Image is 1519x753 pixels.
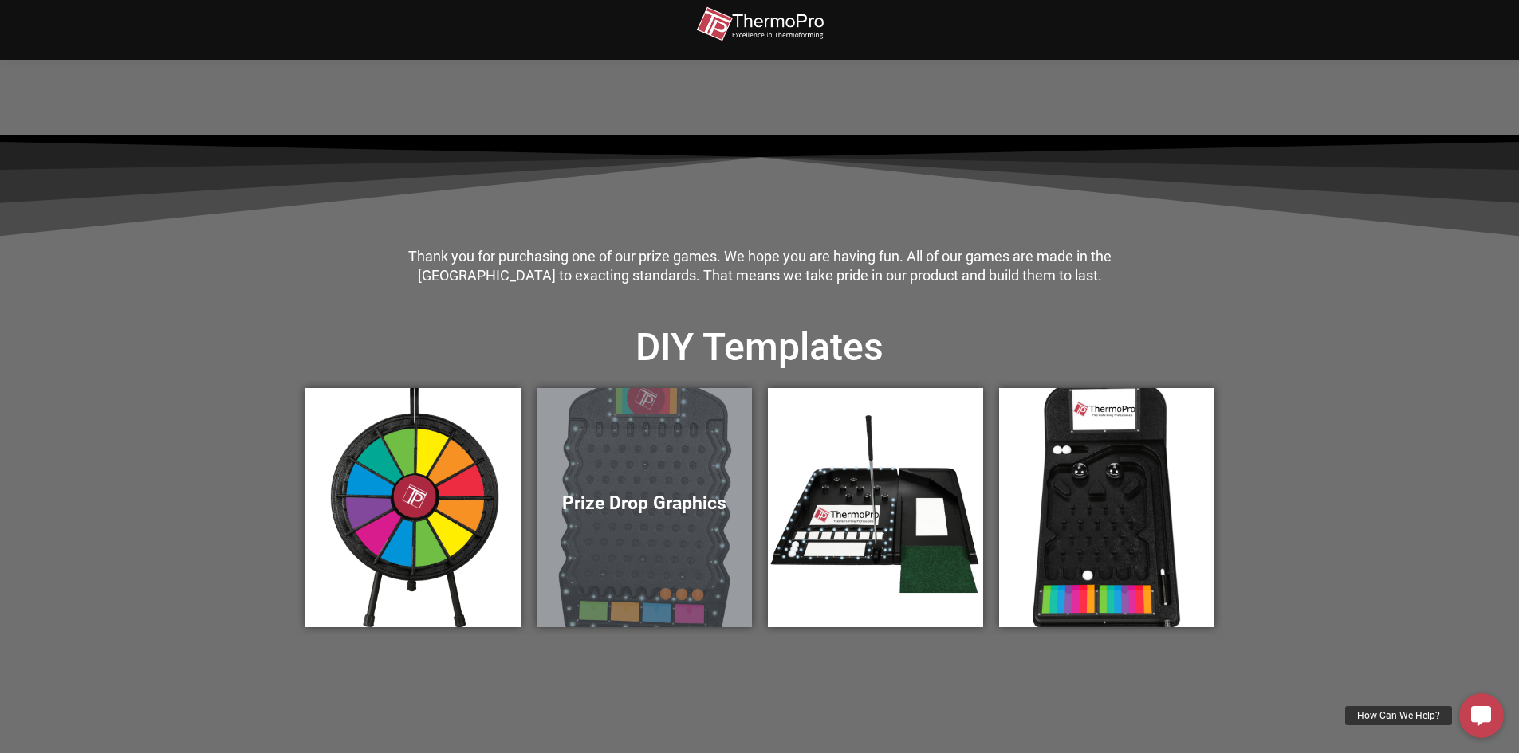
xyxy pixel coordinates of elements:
a: How Can We Help? [1459,693,1504,738]
div: Thank you for purchasing one of our prize games. We hope you are having fun. All of our games are... [396,247,1124,287]
div: How Can We Help? [1345,706,1452,725]
img: thermopro-logo-non-iso [696,6,824,42]
h5: Prize Drop Graphics [553,492,736,515]
h2: DIY Templates [305,323,1214,372]
a: Prize Drop Graphics [537,388,752,627]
